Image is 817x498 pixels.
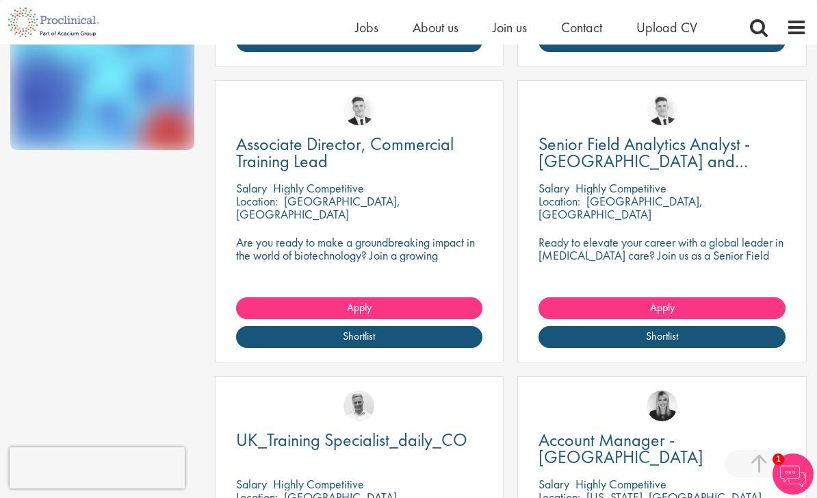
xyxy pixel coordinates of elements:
iframe: reCAPTCHA [10,447,185,488]
span: Location: [539,193,580,209]
p: Are you ready to make a groundbreaking impact in the world of biotechnology? Join a growing compa... [236,236,483,288]
span: 1 [773,453,784,465]
span: Account Manager - [GEOGRAPHIC_DATA] [539,428,703,469]
img: Janelle Jones [647,390,677,421]
span: Apply [347,300,372,314]
a: Contact [561,18,602,36]
a: About us [413,18,458,36]
span: Associate Director, Commercial Training Lead [236,132,454,173]
span: Location: [236,193,278,209]
span: Salary [236,180,267,196]
a: Associate Director, Commercial Training Lead [236,136,483,170]
img: Nicolas Daniel [343,95,374,125]
img: Chatbot [773,453,814,495]
p: Highly Competitive [273,180,364,196]
p: [GEOGRAPHIC_DATA], [GEOGRAPHIC_DATA] [236,193,400,222]
a: Apply [236,297,483,319]
a: Shortlist [539,326,786,348]
span: Apply [650,300,675,314]
a: Shortlist [236,326,483,348]
span: Salary [539,180,569,196]
span: Salary [236,476,267,492]
p: Highly Competitive [273,476,364,492]
span: UK_Training Specialist_daily_CO [236,428,467,451]
a: Jobs [355,18,378,36]
img: Joshua Bye [343,390,374,421]
p: Ready to elevate your career with a global leader in [MEDICAL_DATA] care? Join us as a Senior Fie... [539,236,786,288]
a: Apply [539,297,786,319]
a: Join us [493,18,527,36]
a: UK_Training Specialist_daily_CO [236,432,483,449]
span: Senior Field Analytics Analyst - [GEOGRAPHIC_DATA] and [GEOGRAPHIC_DATA] [539,132,750,190]
a: Upload CV [636,18,697,36]
a: Account Manager - [GEOGRAPHIC_DATA] [539,432,786,466]
p: Highly Competitive [575,476,666,492]
span: Salary [539,476,569,492]
img: Nicolas Daniel [647,95,677,125]
a: Senior Field Analytics Analyst - [GEOGRAPHIC_DATA] and [GEOGRAPHIC_DATA] [539,136,786,170]
p: Highly Competitive [575,180,666,196]
p: [GEOGRAPHIC_DATA], [GEOGRAPHIC_DATA] [539,193,703,222]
